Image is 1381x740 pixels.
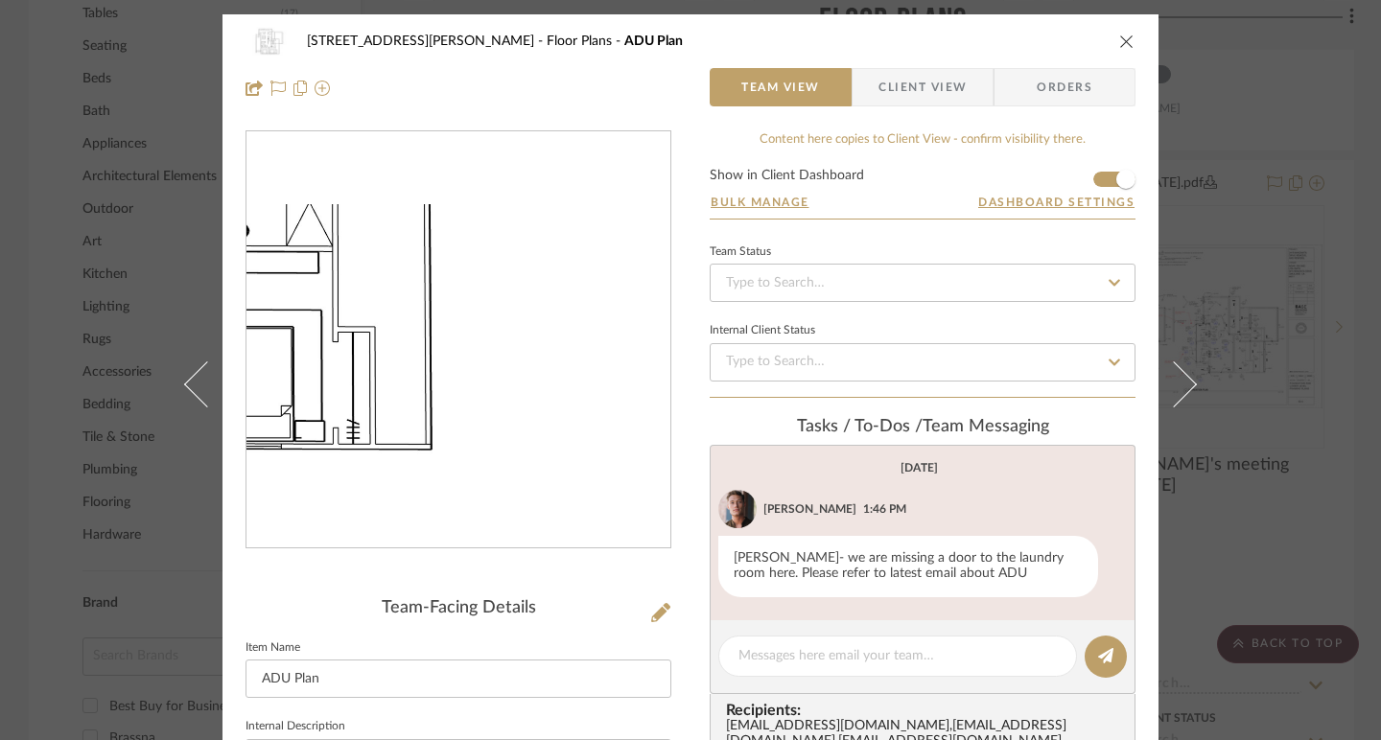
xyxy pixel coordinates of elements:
div: Internal Client Status [710,326,815,335]
span: [STREET_ADDRESS][PERSON_NAME] [307,35,547,48]
div: Team Status [710,247,771,257]
label: Item Name [246,643,300,653]
div: 0 [246,204,670,476]
div: team Messaging [710,417,1135,438]
span: Team View [741,68,820,106]
img: 11a04cf1-48c6-49ae-a4c3-429302f5b9d7_48x40.jpg [246,22,292,60]
span: Client View [878,68,967,106]
img: 11a04cf1-48c6-49ae-a4c3-429302f5b9d7_436x436.jpg [246,204,670,476]
span: Orders [1016,68,1113,106]
label: Internal Description [246,722,345,731]
input: Type to Search… [710,343,1135,382]
div: [DATE] [901,461,938,474]
input: Enter Item Name [246,659,671,698]
div: Content here copies to Client View - confirm visibility there. [710,130,1135,150]
span: Recipients: [726,702,1127,719]
div: [PERSON_NAME] [763,500,856,518]
img: a2497b2d-a1a4-483f-9b0d-4fa1f75d8f46.png [718,490,757,528]
span: Tasks / To-Dos / [797,418,923,435]
div: Team-Facing Details [246,598,671,619]
span: ADU Plan [624,35,683,48]
span: Floor Plans [547,35,624,48]
button: Dashboard Settings [977,194,1135,211]
input: Type to Search… [710,264,1135,302]
button: close [1118,33,1135,50]
button: Bulk Manage [710,194,810,211]
div: 1:46 PM [863,500,906,518]
div: [PERSON_NAME]- we are missing a door to the laundry room here. Please refer to latest email about... [718,536,1098,597]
